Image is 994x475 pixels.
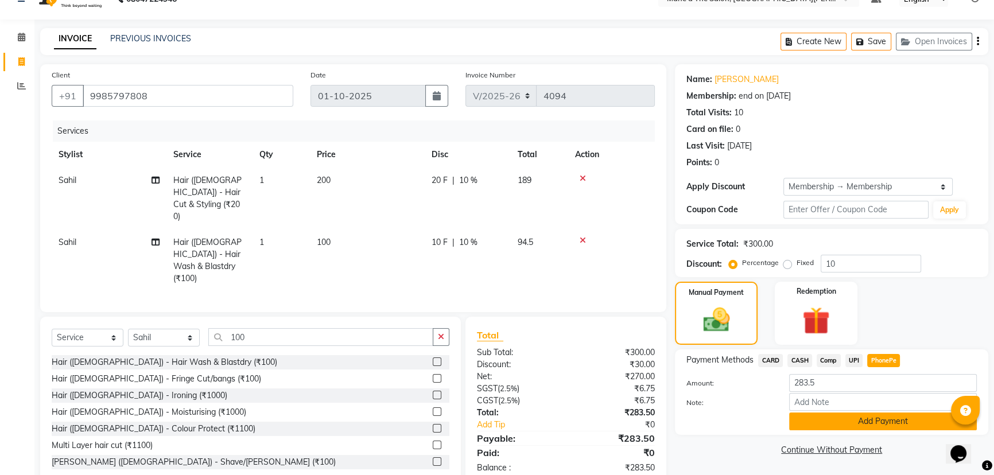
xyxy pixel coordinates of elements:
div: Coupon Code [686,204,783,216]
div: Membership: [686,90,736,102]
label: Amount: [678,378,781,388]
span: | [452,236,455,248]
div: Total Visits: [686,107,732,119]
div: Card on file: [686,123,733,135]
button: Create New [781,33,847,50]
span: Total [477,329,503,341]
label: Manual Payment [689,287,744,298]
label: Redemption [797,286,836,297]
th: Qty [253,142,310,168]
div: Apply Discount [686,181,783,193]
div: ₹0 [582,419,663,431]
div: ₹283.50 [566,407,663,419]
span: Comp [817,354,841,367]
div: Paid: [468,446,566,460]
a: INVOICE [54,29,96,49]
div: Hair ([DEMOGRAPHIC_DATA]) - Hair Wash & Blastdry (₹100) [52,356,277,368]
a: Continue Without Payment [677,444,986,456]
div: end on [DATE] [739,90,791,102]
div: Points: [686,157,712,169]
label: Invoice Number [465,70,515,80]
span: CARD [758,354,783,367]
a: PREVIOUS INVOICES [110,33,191,44]
div: Discount: [686,258,722,270]
input: Amount [789,374,977,392]
span: 10 % [459,236,477,248]
div: [PERSON_NAME] ([DEMOGRAPHIC_DATA]) - Shave/[PERSON_NAME] (₹100) [52,456,336,468]
a: Add Tip [468,419,583,431]
th: Service [166,142,253,168]
span: CASH [787,354,812,367]
label: Date [310,70,326,80]
input: Add Note [789,393,977,411]
span: Hair ([DEMOGRAPHIC_DATA]) - Hair Wash & Blastdry (₹100) [173,237,242,283]
label: Fixed [797,258,814,268]
span: 200 [317,175,331,185]
div: ₹6.75 [566,383,663,395]
div: 0 [715,157,719,169]
div: Hair ([DEMOGRAPHIC_DATA]) - Fringe Cut/bangs (₹100) [52,373,261,385]
div: ₹0 [566,446,663,460]
div: Net: [468,371,566,383]
div: Hair ([DEMOGRAPHIC_DATA]) - Ironing (₹1000) [52,390,227,402]
div: Name: [686,73,712,85]
span: PhonePe [867,354,900,367]
div: Total: [468,407,566,419]
span: Sahil [59,175,76,185]
img: _gift.svg [794,303,838,338]
span: 10 % [459,174,477,186]
div: Payable: [468,431,566,445]
span: Hair ([DEMOGRAPHIC_DATA]) - Hair Cut & Styling (₹200) [173,175,242,221]
th: Total [511,142,568,168]
th: Action [568,142,655,168]
label: Note: [678,398,781,408]
div: Services [53,120,663,142]
span: Payment Methods [686,354,754,366]
span: 1 [259,175,264,185]
span: | [452,174,455,186]
div: 10 [734,107,743,119]
button: Open Invoices [896,33,972,50]
button: Apply [933,201,966,219]
div: ₹270.00 [566,371,663,383]
span: CGST [477,395,498,406]
input: Enter Offer / Coupon Code [783,201,929,219]
span: 100 [317,237,331,247]
div: ( ) [468,395,566,407]
div: Hair ([DEMOGRAPHIC_DATA]) - Colour Protect (₹1100) [52,423,255,435]
div: Last Visit: [686,140,725,152]
div: ( ) [468,383,566,395]
div: ₹30.00 [566,359,663,371]
span: 189 [518,175,531,185]
span: 20 F [432,174,448,186]
span: Sahil [59,237,76,247]
button: Add Payment [789,412,977,430]
div: ₹283.50 [566,431,663,445]
div: ₹300.00 [743,238,773,250]
div: [DATE] [727,140,752,152]
div: ₹6.75 [566,395,663,407]
span: 1 [259,237,264,247]
th: Disc [425,142,511,168]
div: Balance : [468,462,566,474]
div: ₹300.00 [566,346,663,359]
span: UPI [845,354,863,367]
div: Discount: [468,359,566,371]
input: Search or Scan [208,328,433,346]
div: ₹283.50 [566,462,663,474]
span: 2.5% [500,396,518,405]
div: 0 [736,123,740,135]
div: Hair ([DEMOGRAPHIC_DATA]) - Moisturising (₹1000) [52,406,246,418]
th: Price [310,142,425,168]
span: 2.5% [500,384,517,393]
iframe: chat widget [946,429,983,464]
div: Service Total: [686,238,739,250]
img: _cash.svg [695,305,738,335]
button: +91 [52,85,84,107]
input: Search by Name/Mobile/Email/Code [83,85,293,107]
a: [PERSON_NAME] [715,73,779,85]
div: Sub Total: [468,346,566,359]
label: Percentage [742,258,779,268]
span: 94.5 [518,237,533,247]
label: Client [52,70,70,80]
